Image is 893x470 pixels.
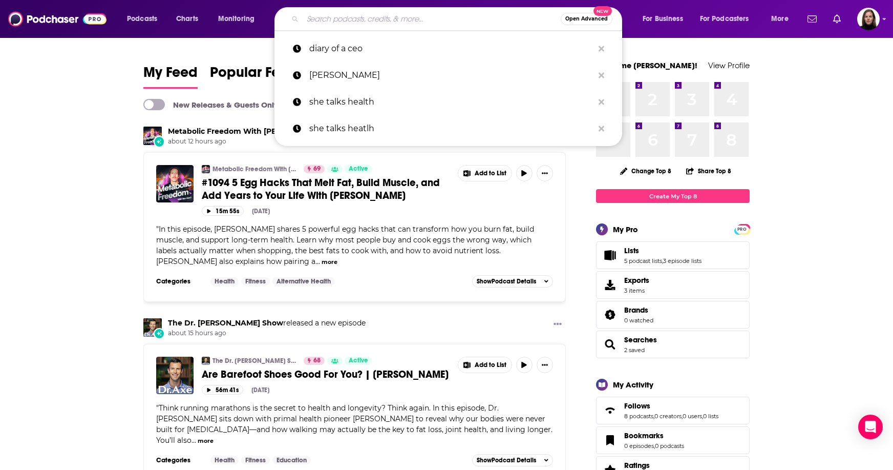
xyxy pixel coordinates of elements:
div: Open Intercom Messenger [858,415,883,439]
span: Podcasts [127,12,157,26]
p: she talks health [309,89,593,115]
a: New Releases & Guests Only [143,99,278,110]
a: Active [345,357,372,365]
img: The Dr. Josh Axe Show [202,357,210,365]
img: Podchaser - Follow, Share and Rate Podcasts [8,9,107,29]
span: In this episode, [PERSON_NAME] shares 5 powerful egg hacks that can transform how you burn fat, b... [156,224,534,266]
span: Exports [600,278,620,292]
span: , [702,413,703,420]
div: New Episode [154,136,165,147]
a: 0 episodes [624,442,654,449]
span: Lists [596,241,750,269]
a: Lists [600,248,620,262]
button: ShowPodcast Details [472,275,553,288]
div: Search podcasts, credits, & more... [284,7,632,31]
span: 3 items [624,287,649,294]
h3: Categories [156,456,202,464]
span: about 15 hours ago [168,329,366,338]
h3: released a new episode [168,127,409,136]
a: Exports [596,271,750,299]
img: Metabolic Freedom With Ben Azadi [143,127,162,145]
span: " [156,224,534,266]
a: [PERSON_NAME] [274,62,622,89]
span: " [156,403,552,445]
a: 0 creators [654,413,682,420]
a: diary of a ceo [274,35,622,62]
a: 68 [304,357,325,365]
span: Brands [596,301,750,329]
button: Show profile menu [857,8,880,30]
a: 0 users [683,413,702,420]
span: Think running marathons is the secret to health and longevity? Think again. In this episode, Dr. ... [156,403,552,445]
a: she talks heatlh [274,115,622,142]
button: 15m 55s [202,206,244,216]
a: Show notifications dropdown [803,10,821,28]
button: open menu [693,11,764,27]
span: Bookmarks [596,426,750,454]
span: Brands [624,305,648,315]
a: Are Barefoot Shoes Good For You? | [PERSON_NAME] [202,368,451,381]
div: My Pro [613,224,638,234]
span: Ratings [624,461,650,470]
a: Metabolic Freedom With [PERSON_NAME] [212,165,297,173]
a: 69 [304,165,325,173]
span: Add to List [475,361,506,369]
span: 68 [313,356,321,366]
a: Welcome [PERSON_NAME]! [596,60,697,70]
a: Health [210,277,239,285]
a: PRO [736,225,748,233]
span: Follows [624,401,650,411]
a: Ratings [624,461,684,470]
a: Popular Feed [210,64,297,89]
a: The Dr. Josh Axe Show [168,318,283,328]
span: Active [349,164,368,174]
span: Add to List [475,170,506,177]
a: Fitness [241,277,270,285]
a: 8 podcasts [624,413,653,420]
a: Alternative Health [272,277,335,285]
button: Show More Button [549,318,566,331]
a: Searches [600,337,620,352]
a: #1094 5 Egg Hacks That Melt Fat, Build Muscle, and Add Years to Your Life With Ben Azadi [156,165,194,202]
a: Are Barefoot Shoes Good For You? | Mark Sisson [156,357,194,394]
a: Health [210,456,239,464]
span: Logged in as BevCat3 [857,8,880,30]
span: , [654,442,655,449]
a: Searches [624,335,657,344]
button: more [198,437,214,445]
span: Lists [624,246,639,255]
div: New Episode [154,328,165,339]
a: Follows [600,403,620,418]
div: [DATE] [251,386,269,394]
span: Monitoring [218,12,254,26]
a: 0 lists [703,413,718,420]
button: Change Top 8 [614,165,677,177]
p: diary of a ceo [309,35,593,62]
span: Are Barefoot Shoes Good For You? | [PERSON_NAME] [202,368,449,381]
span: 69 [313,164,321,174]
a: Bookmarks [624,431,684,440]
div: My Activity [613,380,653,390]
a: Brands [624,305,653,315]
button: 56m 41s [202,385,243,395]
button: open menu [211,11,268,27]
button: more [322,258,337,267]
img: The Dr. Josh Axe Show [143,318,162,337]
span: Popular Feed [210,64,297,87]
img: User Profile [857,8,880,30]
button: open menu [764,11,801,27]
h3: released a new episode [168,318,366,328]
a: 0 watched [624,317,653,324]
button: Show More Button [458,166,512,181]
a: Charts [169,11,204,27]
span: about 12 hours ago [168,137,409,146]
span: New [593,6,612,16]
button: Share Top 8 [686,161,732,181]
a: Bookmarks [600,433,620,447]
button: ShowPodcast Details [472,454,553,466]
span: , [653,413,654,420]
